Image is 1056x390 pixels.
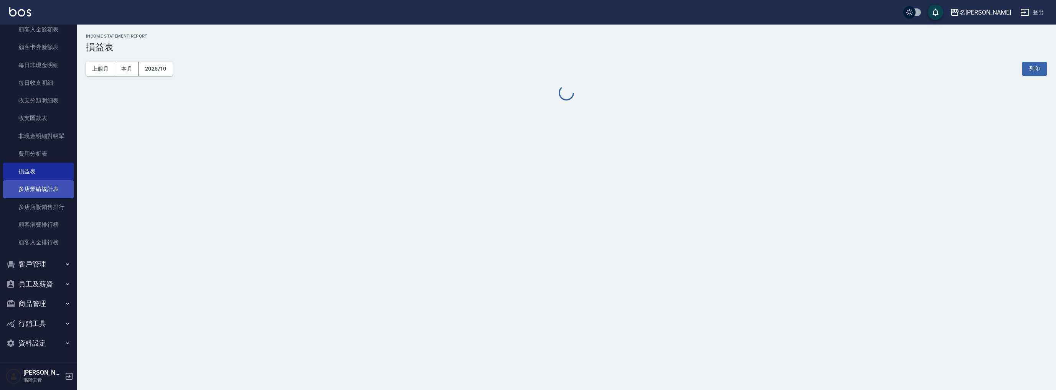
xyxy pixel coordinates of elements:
[3,333,74,353] button: 資料設定
[3,314,74,334] button: 行銷工具
[86,42,1047,53] h3: 損益表
[3,234,74,251] a: 顧客入金排行榜
[86,62,115,76] button: 上個月
[3,254,74,274] button: 客戶管理
[3,180,74,198] a: 多店業績統計表
[3,274,74,294] button: 員工及薪資
[3,56,74,74] a: 每日非現金明細
[3,38,74,56] a: 顧客卡券餘額表
[3,163,74,180] a: 損益表
[86,34,1047,39] h2: Income Statement Report
[6,369,21,384] img: Person
[115,62,139,76] button: 本月
[3,92,74,109] a: 收支分類明細表
[139,62,173,76] button: 2025/10
[928,5,943,20] button: save
[23,377,63,383] p: 高階主管
[3,198,74,216] a: 多店店販銷售排行
[1022,62,1047,76] button: 列印
[3,74,74,92] a: 每日收支明細
[3,109,74,127] a: 收支匯款表
[3,294,74,314] button: 商品管理
[3,145,74,163] a: 費用分析表
[23,369,63,377] h5: [PERSON_NAME]
[3,216,74,234] a: 顧客消費排行榜
[959,8,1011,17] div: 名[PERSON_NAME]
[3,127,74,145] a: 非現金明細對帳單
[9,7,31,16] img: Logo
[1017,5,1047,20] button: 登出
[3,21,74,38] a: 顧客入金餘額表
[947,5,1014,20] button: 名[PERSON_NAME]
